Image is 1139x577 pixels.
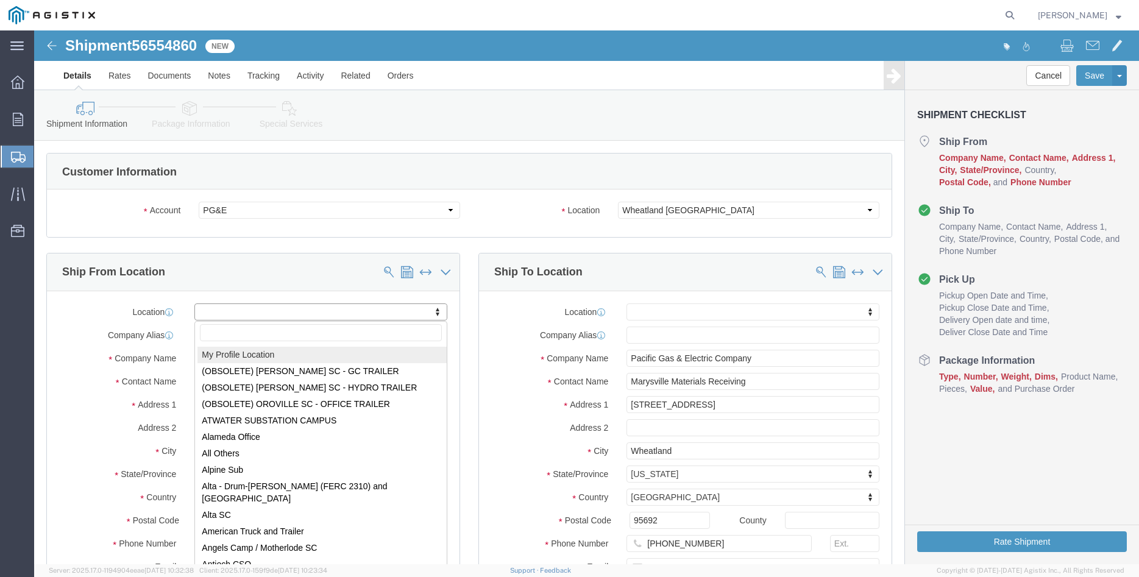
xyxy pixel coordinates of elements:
[9,6,95,24] img: logo
[49,567,194,574] span: Server: 2025.17.0-1194904eeae
[278,567,327,574] span: [DATE] 10:23:34
[34,30,1139,564] iframe: FS Legacy Container
[540,567,571,574] a: Feedback
[937,565,1124,576] span: Copyright © [DATE]-[DATE] Agistix Inc., All Rights Reserved
[510,567,541,574] a: Support
[144,567,194,574] span: [DATE] 10:32:38
[1037,8,1122,23] button: [PERSON_NAME]
[199,567,327,574] span: Client: 2025.17.0-159f9de
[1038,9,1107,22] span: Betty Ortiz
